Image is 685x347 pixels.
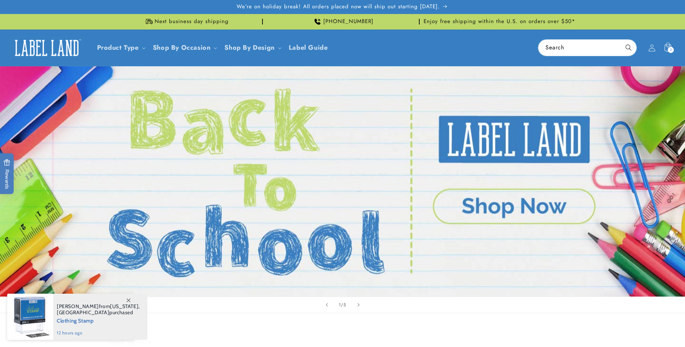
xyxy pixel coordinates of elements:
[423,14,576,29] div: Announcement
[109,14,263,29] div: Announcement
[343,301,346,308] span: 5
[220,39,284,56] summary: Shop By Design
[289,44,328,52] span: Label Guide
[319,297,335,313] button: Previous slide
[621,40,636,55] button: Search
[149,39,220,56] summary: Shop By Occasion
[110,303,138,310] span: [US_STATE]
[224,43,274,52] a: Shop By Design
[4,159,10,189] span: Rewards
[155,18,229,25] span: Next business day shipping
[266,14,420,29] div: Announcement
[11,37,83,59] img: Label Land
[8,34,86,62] a: Label Land
[57,309,109,316] span: [GEOGRAPHIC_DATA]
[424,18,575,25] span: Enjoy free shipping within the U.S. on orders over $50*
[323,18,374,25] span: [PHONE_NUMBER]
[670,47,672,53] span: 2
[284,39,332,56] a: Label Guide
[153,44,211,52] span: Shop By Occasion
[93,39,149,56] summary: Product Type
[57,330,140,336] span: 12 hours ago
[351,297,366,313] button: Next slide
[57,303,140,316] span: from , purchased
[57,316,140,325] span: Clothing Stamp
[339,301,341,308] span: 1
[237,3,440,10] span: We’re on holiday break! All orders placed now will ship out starting [DATE].
[97,43,139,52] a: Product Type
[57,303,99,310] span: [PERSON_NAME]
[341,301,343,308] span: /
